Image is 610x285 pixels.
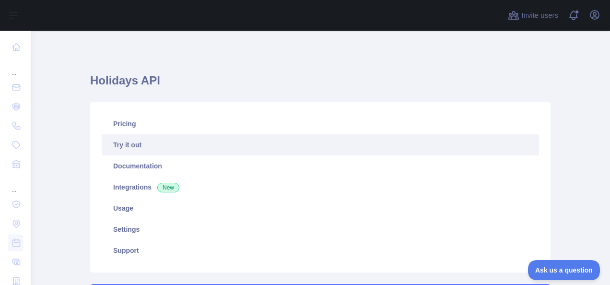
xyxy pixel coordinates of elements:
a: Settings [102,219,539,240]
span: Invite users [521,10,558,21]
button: Invite users [506,8,560,23]
span: New [157,183,179,192]
div: ... [8,58,23,77]
a: Try it out [102,134,539,155]
a: Pricing [102,113,539,134]
h1: Holidays API [90,73,551,96]
a: Documentation [102,155,539,177]
a: Integrations New [102,177,539,198]
a: Support [102,240,539,261]
a: Usage [102,198,539,219]
div: ... [8,175,23,194]
iframe: Toggle Customer Support [528,260,600,280]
